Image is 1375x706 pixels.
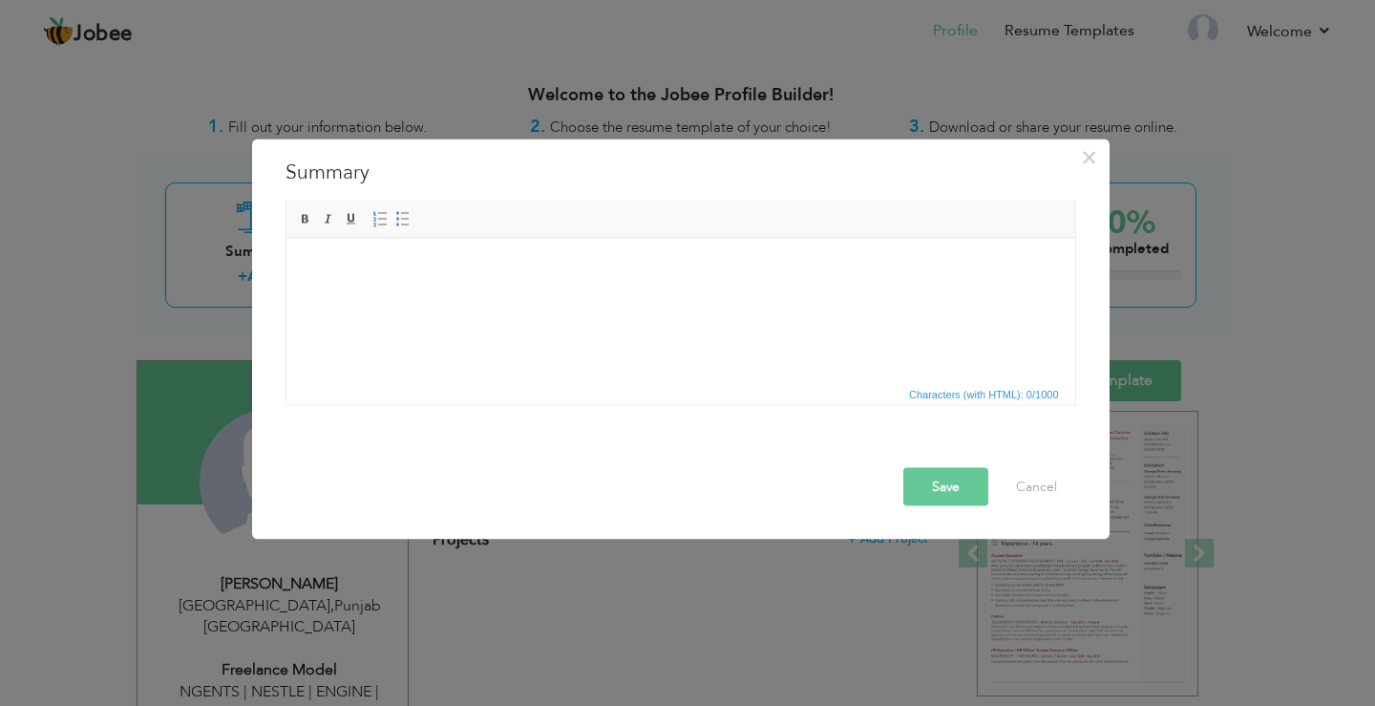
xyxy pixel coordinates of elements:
[1081,139,1097,174] span: ×
[903,467,988,505] button: Save
[341,208,362,229] a: Underline
[905,385,1065,402] div: Statistics
[286,158,1076,186] h3: Summary
[1074,141,1105,172] button: Close
[318,208,339,229] a: Italic
[370,208,391,229] a: Insert/Remove Numbered List
[392,208,413,229] a: Insert/Remove Bulleted List
[997,467,1076,505] button: Cancel
[295,208,316,229] a: Bold
[905,385,1063,402] span: Characters (with HTML): 0/1000
[286,238,1075,381] iframe: Rich Text Editor, summaryEditor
